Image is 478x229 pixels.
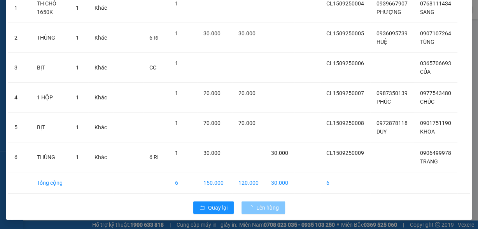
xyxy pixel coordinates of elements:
[6,54,70,64] div: 70.000
[203,150,221,156] span: 30.000
[326,90,364,96] span: CL1509250007
[248,205,256,210] span: loading
[31,23,70,53] td: THÙNG
[420,60,451,66] span: 0365706693
[74,25,141,36] div: 0901751190
[76,35,79,41] span: 1
[271,150,288,156] span: 30.000
[76,64,79,71] span: 1
[175,90,178,96] span: 1
[175,60,178,66] span: 1
[8,142,31,172] td: 6
[203,90,221,96] span: 20.000
[31,113,70,142] td: BỊT
[76,124,79,130] span: 1
[376,0,408,7] span: 0939667907
[74,7,141,16] div: Sài Gòn
[200,205,205,211] span: rollback
[8,113,31,142] td: 5
[76,5,79,11] span: 1
[149,154,159,160] span: 6 RI
[420,9,434,15] span: SANG
[326,0,364,7] span: CL1509250004
[74,16,141,25] div: KHOA
[326,120,364,126] span: CL1509250008
[7,25,69,36] div: 0972878118
[169,172,197,194] td: 6
[420,99,434,105] span: CHÚC
[76,94,79,101] span: 1
[175,30,178,36] span: 1
[76,154,79,160] span: 1
[31,53,70,83] td: BỊT
[197,172,233,194] td: 150.000
[203,120,221,126] span: 70.000
[376,9,401,15] span: PHƯỢNG
[175,0,178,7] span: 1
[31,172,70,194] td: Tổng cộng
[420,150,451,156] span: 0906499978
[6,55,18,63] span: CR :
[326,30,364,36] span: CL1509250005
[320,172,370,194] td: 6
[238,120,256,126] span: 70.000
[232,172,265,194] td: 120.000
[420,39,434,45] span: TÙNG
[149,64,156,71] span: CC
[420,69,431,75] span: CỦA
[7,7,69,16] div: Chợ Lách
[203,30,221,36] span: 30.000
[31,83,70,113] td: 1 HỘP
[88,53,113,83] td: Khác
[420,158,438,165] span: TRANG
[376,30,408,36] span: 0936095739
[175,120,178,126] span: 1
[376,39,387,45] span: HUỆ
[8,83,31,113] td: 4
[376,90,408,96] span: 0987350139
[8,53,31,83] td: 3
[7,7,19,16] span: Gửi:
[376,99,391,105] span: PHÚC
[376,120,408,126] span: 0972878118
[74,40,86,49] span: DĐ:
[86,36,125,50] span: Q11-TR
[175,150,178,156] span: 1
[420,128,435,135] span: KHOA
[88,142,113,172] td: Khác
[326,60,364,66] span: CL1509250006
[420,90,451,96] span: 0977543480
[420,0,451,7] span: 0768111434
[420,30,451,36] span: 0907107264
[149,35,159,41] span: 6 RI
[420,120,451,126] span: 0901751190
[74,7,93,16] span: Nhận:
[265,172,294,194] td: 30.000
[7,16,69,25] div: DUY
[238,90,256,96] span: 20.000
[31,142,70,172] td: THÙNG
[376,128,387,135] span: DUY
[208,203,228,212] span: Quay lại
[88,113,113,142] td: Khác
[256,203,279,212] span: Lên hàng
[88,23,113,53] td: Khác
[193,201,234,214] button: rollbackQuay lại
[88,83,113,113] td: Khác
[326,150,364,156] span: CL1509250009
[242,201,285,214] button: Lên hàng
[8,23,31,53] td: 2
[238,30,256,36] span: 30.000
